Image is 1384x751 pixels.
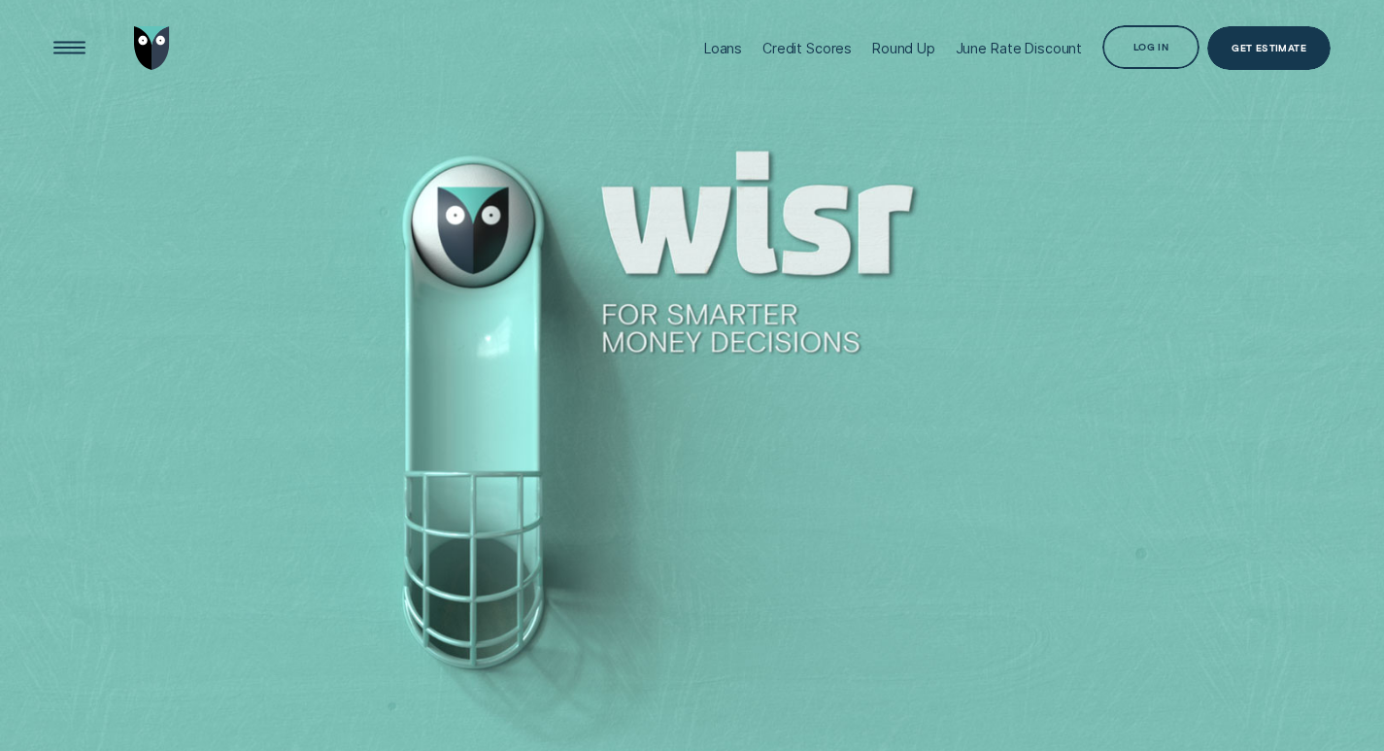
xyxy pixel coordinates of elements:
[1102,25,1199,69] button: Log in
[134,26,170,70] img: Wisr
[956,40,1082,56] div: June Rate Discount
[872,40,935,56] div: Round Up
[1207,26,1331,70] a: Get Estimate
[48,26,91,70] button: Open Menu
[762,40,852,56] div: Credit Scores
[704,40,742,56] div: Loans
